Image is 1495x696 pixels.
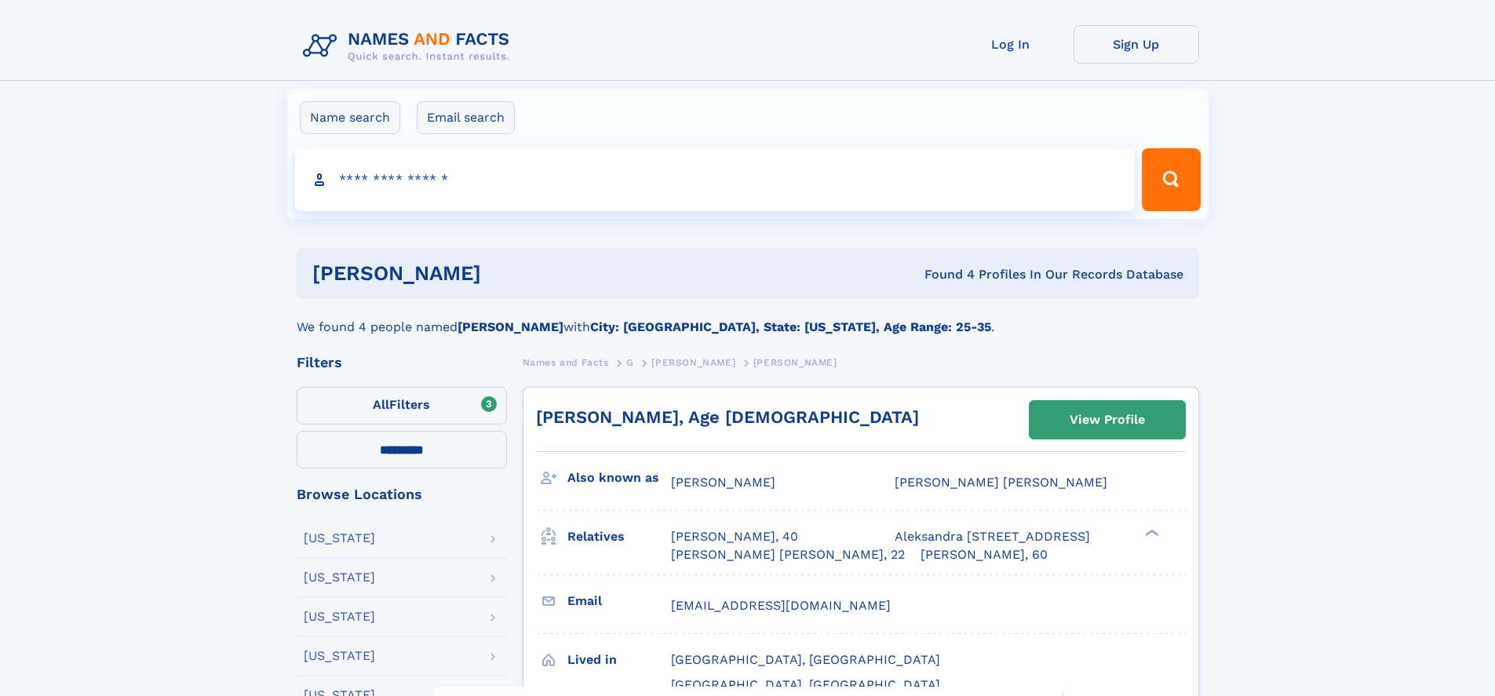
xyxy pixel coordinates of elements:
[1074,25,1199,64] a: Sign Up
[567,647,671,673] h3: Lived in
[948,25,1074,64] a: Log In
[567,465,671,491] h3: Also known as
[297,487,507,501] div: Browse Locations
[702,266,1183,283] div: Found 4 Profiles In Our Records Database
[753,357,837,368] span: [PERSON_NAME]
[1142,148,1200,211] button: Search Button
[297,25,523,67] img: Logo Names and Facts
[651,357,735,368] span: [PERSON_NAME]
[458,319,563,334] b: [PERSON_NAME]
[1030,401,1185,439] a: View Profile
[921,546,1048,563] a: [PERSON_NAME], 60
[304,532,375,545] div: [US_STATE]
[297,355,507,370] div: Filters
[417,101,515,134] label: Email search
[626,357,634,368] span: G
[671,598,891,613] span: [EMAIL_ADDRESS][DOMAIN_NAME]
[671,528,798,545] a: [PERSON_NAME], 40
[536,407,919,427] a: [PERSON_NAME], Age [DEMOGRAPHIC_DATA]
[304,610,375,623] div: [US_STATE]
[671,475,775,490] span: [PERSON_NAME]
[304,650,375,662] div: [US_STATE]
[297,387,507,425] label: Filters
[312,264,703,283] h1: [PERSON_NAME]
[373,397,389,412] span: All
[626,352,634,372] a: G
[304,571,375,584] div: [US_STATE]
[567,588,671,614] h3: Email
[523,352,609,372] a: Names and Facts
[567,523,671,550] h3: Relatives
[1070,402,1145,438] div: View Profile
[651,352,735,372] a: [PERSON_NAME]
[300,101,400,134] label: Name search
[895,475,1107,490] span: [PERSON_NAME] [PERSON_NAME]
[1141,528,1160,538] div: ❯
[297,299,1199,337] div: We found 4 people named with .
[671,677,940,692] span: [GEOGRAPHIC_DATA], [GEOGRAPHIC_DATA]
[295,148,1136,211] input: search input
[590,319,991,334] b: City: [GEOGRAPHIC_DATA], State: [US_STATE], Age Range: 25-35
[895,528,1090,545] a: Aleksandra [STREET_ADDRESS]
[671,652,940,667] span: [GEOGRAPHIC_DATA], [GEOGRAPHIC_DATA]
[671,546,905,563] a: [PERSON_NAME] [PERSON_NAME], 22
